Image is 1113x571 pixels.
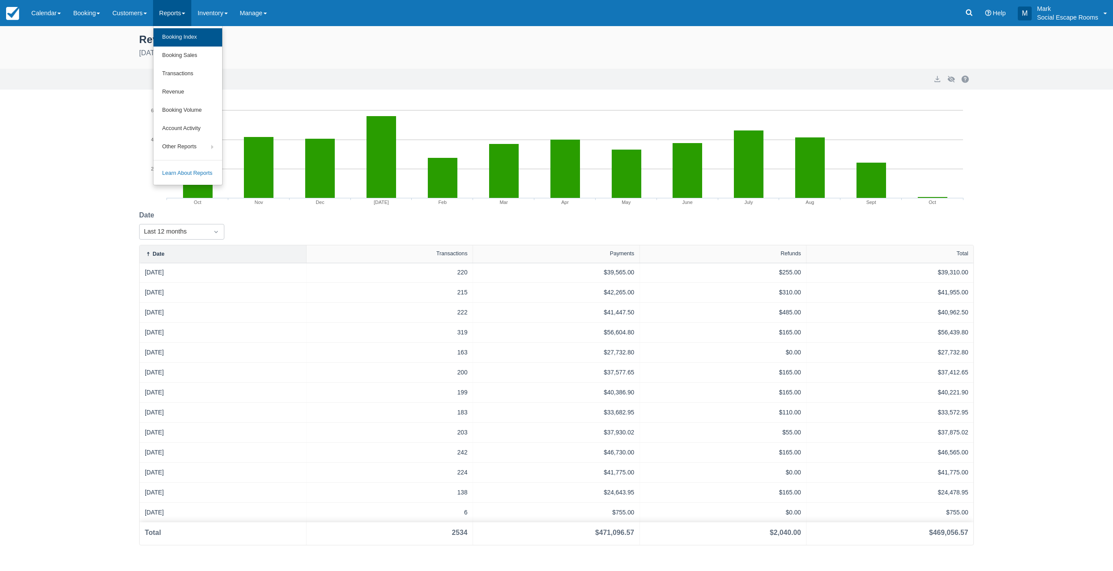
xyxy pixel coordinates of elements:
div: $24,643.95 [478,488,634,497]
div: $33,572.95 [812,408,968,417]
div: $755.00 [478,508,634,517]
div: $165.00 [645,328,801,337]
tspan: 60.0K [151,108,164,113]
a: [DATE] [145,488,164,497]
tspan: May [622,200,631,205]
div: M [1018,7,1032,20]
tspan: 20.0K [151,166,164,171]
div: $485.00 [645,308,801,317]
i: Help [985,10,991,16]
div: $310.00 [645,288,801,297]
div: Total [956,250,968,257]
div: Date [153,251,164,257]
div: [DATE] - [DATE] [139,48,974,58]
span: Help [993,10,1006,17]
a: Other Reports [153,138,222,156]
div: $41,775.00 [478,468,634,477]
div: $165.00 [645,388,801,397]
div: $469,056.57 [929,528,968,538]
div: $37,875.02 [812,428,968,437]
a: [DATE] [145,408,164,417]
div: 6 [312,508,468,517]
div: $27,732.80 [478,348,634,357]
div: 199 [312,388,468,397]
tspan: Mar [500,200,508,205]
a: [DATE] [145,268,164,277]
tspan: [DATE] [374,200,389,205]
tspan: Aug [806,200,814,205]
a: [DATE] [145,368,164,377]
div: Last 12 months [144,227,204,237]
div: $165.00 [645,368,801,377]
a: Revenue [153,83,222,101]
div: $39,565.00 [478,268,634,277]
div: $37,930.02 [478,428,634,437]
tspan: July [745,200,753,205]
tspan: Oct [194,200,201,205]
div: $24,478.95 [812,488,968,497]
a: [DATE] [145,308,164,317]
div: 224 [312,468,468,477]
div: $33,682.95 [478,408,634,417]
tspan: Sept [866,200,876,205]
a: [DATE] [145,428,164,437]
a: Booking Sales [153,47,222,65]
a: Booking Volume [153,101,222,120]
div: $46,565.00 [812,448,968,457]
div: $40,221.90 [812,388,968,397]
div: $56,439.80 [812,328,968,337]
div: 163 [312,348,468,357]
div: $755.00 [812,508,968,517]
div: 2534 [452,528,467,538]
div: 138 [312,488,468,497]
div: $56,604.80 [478,328,634,337]
tspan: Nov [255,200,263,205]
button: export [932,74,943,84]
div: 203 [312,428,468,437]
a: [DATE] [145,328,164,337]
div: Revenue [139,31,974,46]
div: $165.00 [645,488,801,497]
div: 222 [312,308,468,317]
div: $40,386.90 [478,388,634,397]
p: Mark [1037,4,1098,13]
div: $27,732.80 [812,348,968,357]
div: $39,310.00 [812,268,968,277]
div: $165.00 [645,448,801,457]
div: 183 [312,408,468,417]
div: $41,955.00 [812,288,968,297]
div: 200 [312,368,468,377]
div: Transactions [437,250,468,257]
div: $110.00 [645,408,801,417]
p: Social Escape Rooms [1037,13,1098,22]
div: $41,447.50 [478,308,634,317]
a: Learn About Reports [153,164,222,183]
span: Dropdown icon [212,227,220,236]
div: $0.00 [645,348,801,357]
a: [DATE] [145,348,164,357]
div: $2,040.00 [770,528,801,538]
a: [DATE] [145,288,164,297]
tspan: Oct [929,200,936,205]
div: Payments [610,250,634,257]
div: Refunds [780,250,801,257]
tspan: Dec [316,200,325,205]
div: $55.00 [645,428,801,437]
tspan: Feb [439,200,447,205]
div: $46,730.00 [478,448,634,457]
a: Account Activity [153,120,222,138]
div: $37,412.65 [812,368,968,377]
img: checkfront-main-nav-mini-logo.png [6,7,19,20]
label: Date [139,210,158,220]
div: Total [145,528,161,538]
div: $41,775.00 [812,468,968,477]
div: 220 [312,268,468,277]
div: 319 [312,328,468,337]
div: $37,577.65 [478,368,634,377]
div: 215 [312,288,468,297]
a: Booking Index [153,28,222,47]
a: Transactions [153,65,222,83]
div: $255.00 [645,268,801,277]
div: $0.00 [645,508,801,517]
a: [DATE] [145,508,164,517]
